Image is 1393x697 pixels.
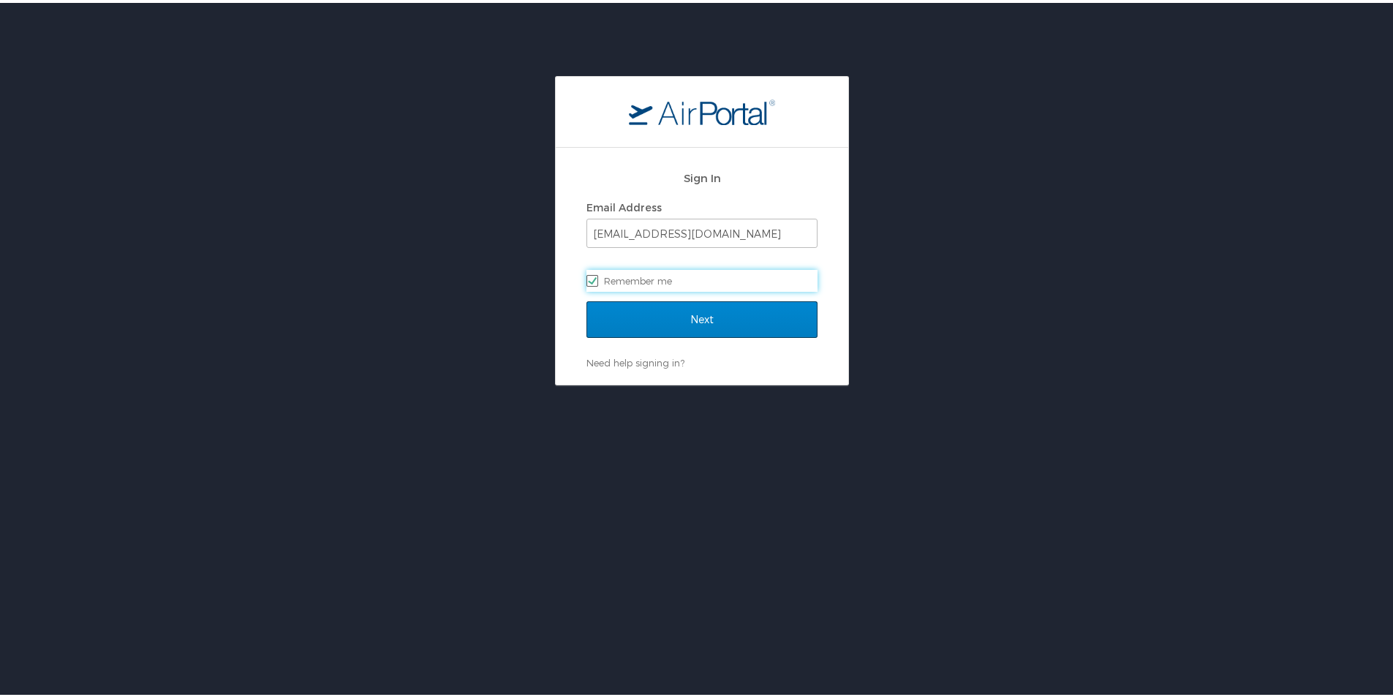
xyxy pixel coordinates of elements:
a: Need help signing in? [586,354,684,366]
img: logo [629,96,775,122]
input: Next [586,298,818,335]
label: Email Address [586,198,662,211]
label: Remember me [586,267,818,289]
h2: Sign In [586,167,818,184]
